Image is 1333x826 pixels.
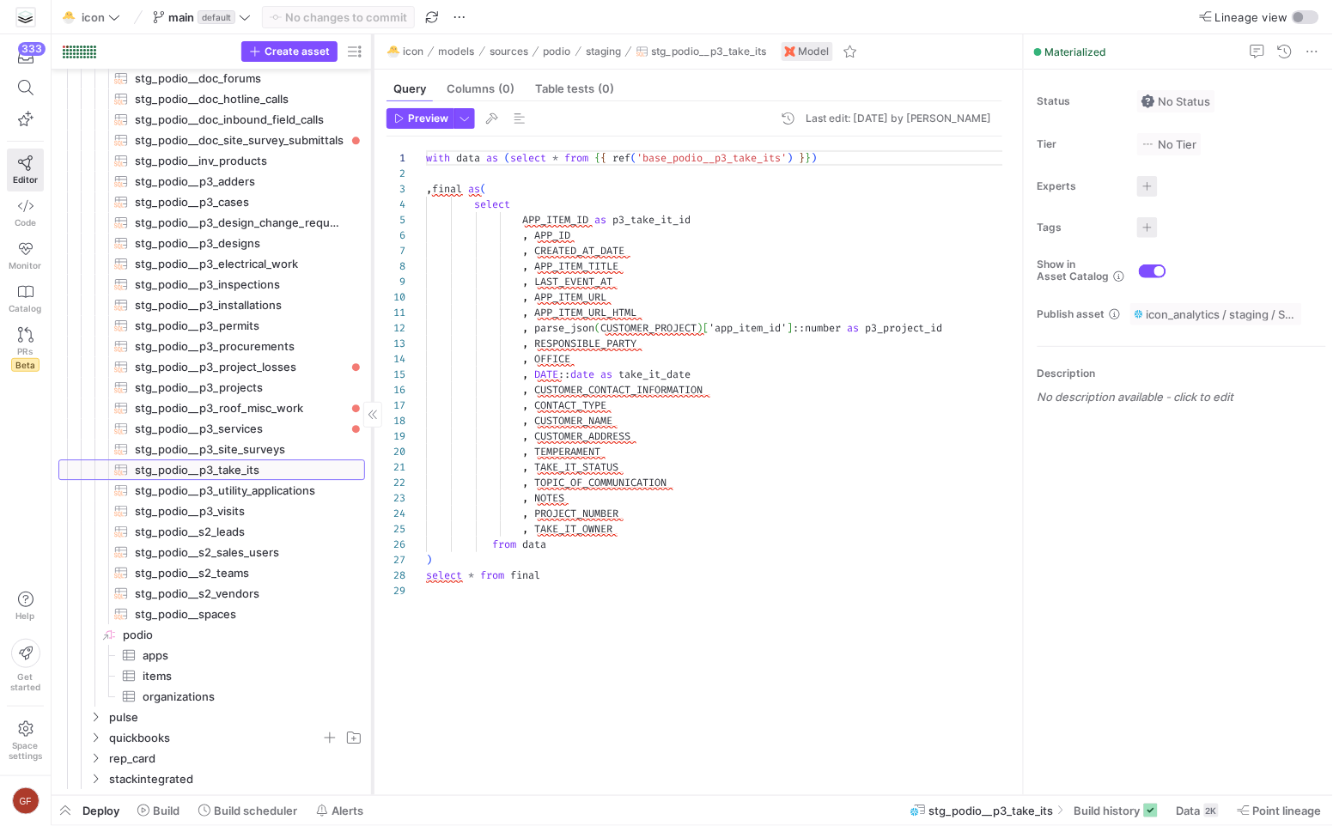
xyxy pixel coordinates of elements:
[522,367,528,381] span: ,
[522,429,528,443] span: ,
[522,445,528,459] span: ,
[387,274,405,289] div: 9
[426,568,462,582] span: select
[447,83,514,94] span: Columns
[7,632,44,699] button: Getstarted
[630,151,636,165] span: (
[387,46,399,58] span: 🐣
[387,428,405,444] div: 19
[522,538,546,551] span: data
[7,3,44,32] a: https://storage.googleapis.com/y42-prod-data-exchange/images/Yf2Qvegn13xqq0DljGMI0l8d5Zqtiw36EXr8...
[15,217,36,228] span: Code
[522,275,528,288] span: ,
[522,290,528,304] span: ,
[1137,133,1202,155] button: No tierNo Tier
[498,83,514,94] span: (0)
[600,367,612,381] span: as
[534,337,636,350] span: RESPONSIBLE_PARTY
[534,507,618,520] span: PROJECT_NUMBER
[387,413,405,428] div: 18
[387,197,405,212] div: 4
[82,804,119,817] span: Deploy
[426,182,432,196] span: ,
[426,553,432,567] span: )
[581,41,625,62] button: staging
[387,258,405,274] div: 8
[15,610,36,621] span: Help
[594,321,600,335] span: (
[387,336,405,351] div: 13
[522,213,588,227] span: APP_ITEM_ID
[522,337,528,350] span: ,
[522,306,528,319] span: ,
[480,182,486,196] span: (
[618,367,691,381] span: take_it_date
[612,151,630,165] span: ref
[564,151,588,165] span: from
[1141,94,1211,108] span: No Status
[7,149,44,191] a: Editor
[1204,804,1219,817] div: 2K
[1169,796,1226,825] button: Data2K
[1147,307,1298,321] span: icon_analytics / staging / STG_PODIO__P3_TAKE_ITS
[522,259,528,273] span: ,
[811,151,817,165] span: )
[387,537,405,552] div: 26
[7,191,44,234] a: Code
[332,804,363,817] span: Alerts
[522,352,528,366] span: ,
[387,583,405,598] div: 29
[865,321,943,335] span: p3_project_id
[191,796,305,825] button: Build scheduler
[7,234,44,277] a: Monitor
[58,6,125,28] button: 🐣icon
[534,306,636,319] span: APP_ITEM_URL_HTML
[435,41,479,62] button: models
[534,429,630,443] span: CUSTOMER_ADDRESS
[1141,94,1155,108] img: No status
[522,476,528,489] span: ,
[522,244,528,258] span: ,
[929,804,1054,817] span: stg_podio__p3_take_its
[535,83,614,94] span: Table tests
[403,46,423,58] span: icon
[393,83,426,94] span: Query
[82,10,105,24] span: icon
[387,459,405,475] div: 21
[490,46,528,58] span: sources
[387,506,405,521] div: 24
[1230,796,1330,825] button: Point lineage
[799,151,805,165] span: }
[1253,804,1322,817] span: Point lineage
[387,289,405,305] div: 10
[387,568,405,583] div: 28
[492,538,516,551] span: from
[387,212,405,228] div: 5
[387,108,454,129] button: Preview
[7,320,44,379] a: PRsBeta
[600,321,697,335] span: CUSTOMER_PROJECT
[456,151,480,165] span: data
[847,321,859,335] span: as
[594,213,606,227] span: as
[558,367,570,381] span: ::
[598,83,614,94] span: (0)
[534,414,612,428] span: CUSTOMER_NAME
[387,351,405,367] div: 14
[387,475,405,490] div: 22
[383,41,428,62] button: 🐣icon
[426,151,450,165] span: with
[805,321,841,335] span: number
[522,398,528,412] span: ,
[387,367,405,382] div: 15
[63,11,75,23] span: 🐣
[534,228,570,242] span: APP_ID
[534,275,612,288] span: LAST_EVENT_AT
[703,321,709,335] span: [
[387,305,405,320] div: 11
[522,460,528,474] span: ,
[214,804,297,817] span: Build scheduler
[534,476,666,489] span: TOPIC_OF_COMMUNICATION
[534,321,594,335] span: parse_json
[486,151,498,165] span: as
